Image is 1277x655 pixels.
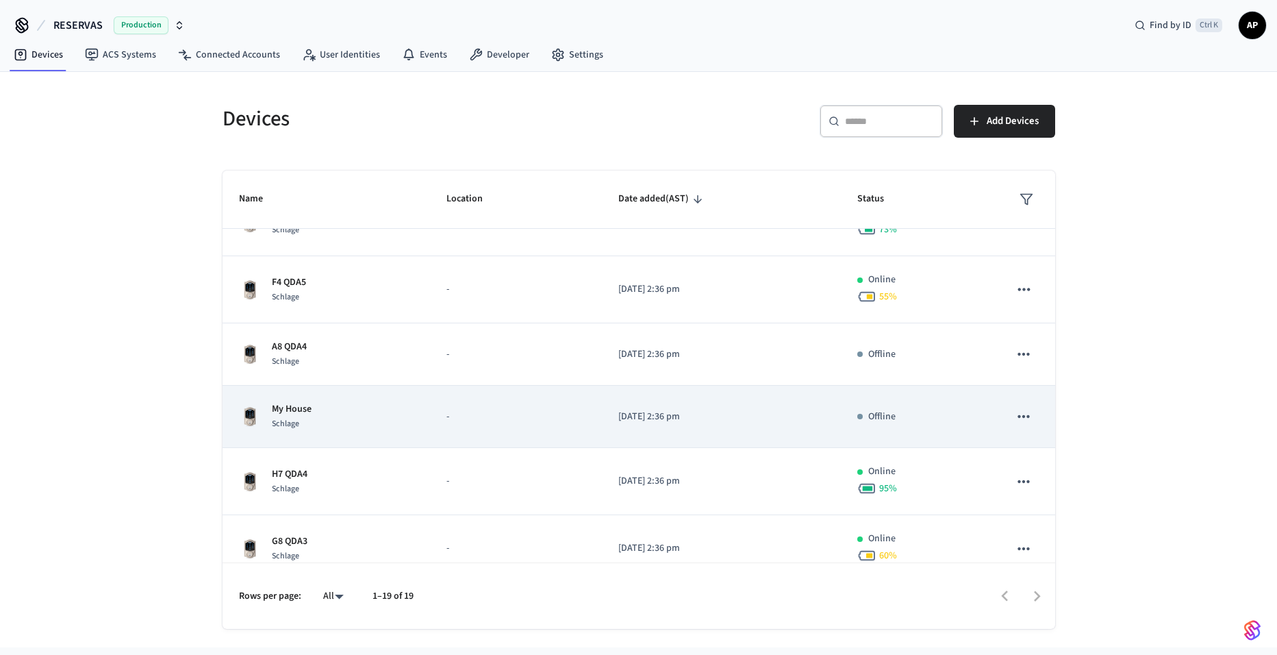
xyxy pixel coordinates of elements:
p: Online [868,465,896,479]
span: Ctrl K [1196,18,1222,32]
span: Date added(AST) [618,188,707,210]
p: Offline [868,347,896,362]
p: My House [272,402,312,417]
span: RESERVAS [53,17,103,34]
p: F4 QDA5 [272,275,306,290]
span: Schlage [272,224,299,236]
img: Schlage Sense Smart Deadbolt with Camelot Trim, Front [239,343,261,365]
a: Developer [458,42,540,67]
a: User Identities [291,42,391,67]
p: [DATE] 2:36 pm [618,282,824,297]
span: 95 % [879,482,897,495]
a: Devices [3,42,74,67]
div: Find by IDCtrl K [1124,13,1233,38]
p: - [446,541,585,556]
a: Events [391,42,458,67]
span: Add Devices [987,112,1039,130]
span: 73 % [879,223,897,236]
span: Schlage [272,550,299,562]
h5: Devices [223,105,631,133]
span: 55 % [879,290,897,304]
a: Connected Accounts [167,42,291,67]
img: SeamLogoGradient.69752ec5.svg [1244,619,1261,641]
p: A8 QDA4 [272,340,307,354]
p: Offline [868,410,896,424]
span: AP [1240,13,1265,38]
span: Schlage [272,356,299,367]
span: Schlage [272,291,299,303]
a: Settings [540,42,614,67]
p: Online [868,273,896,287]
p: H7 QDA4 [272,467,307,482]
button: AP [1239,12,1266,39]
p: Rows per page: [239,589,301,604]
span: Schlage [272,483,299,495]
img: Schlage Sense Smart Deadbolt with Camelot Trim, Front [239,279,261,301]
p: [DATE] 2:36 pm [618,541,824,556]
p: [DATE] 2:36 pm [618,410,824,424]
span: Name [239,188,281,210]
img: Schlage Sense Smart Deadbolt with Camelot Trim, Front [239,538,261,560]
p: Online [868,532,896,546]
p: G8 QDA3 [272,534,307,549]
span: 60 % [879,549,897,563]
p: - [446,410,585,424]
img: Schlage Sense Smart Deadbolt with Camelot Trim, Front [239,471,261,493]
p: - [446,474,585,489]
span: Schlage [272,418,299,430]
p: [DATE] 2:36 pm [618,347,824,362]
a: ACS Systems [74,42,167,67]
p: - [446,347,585,362]
div: All [318,586,351,606]
p: 1–19 of 19 [372,589,414,604]
img: Schlage Sense Smart Deadbolt with Camelot Trim, Front [239,406,261,428]
p: [DATE] 2:36 pm [618,474,824,489]
span: Find by ID [1150,18,1191,32]
button: Add Devices [954,105,1055,138]
span: Status [857,188,902,210]
span: Production [114,16,168,34]
p: - [446,282,585,297]
span: Location [446,188,501,210]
